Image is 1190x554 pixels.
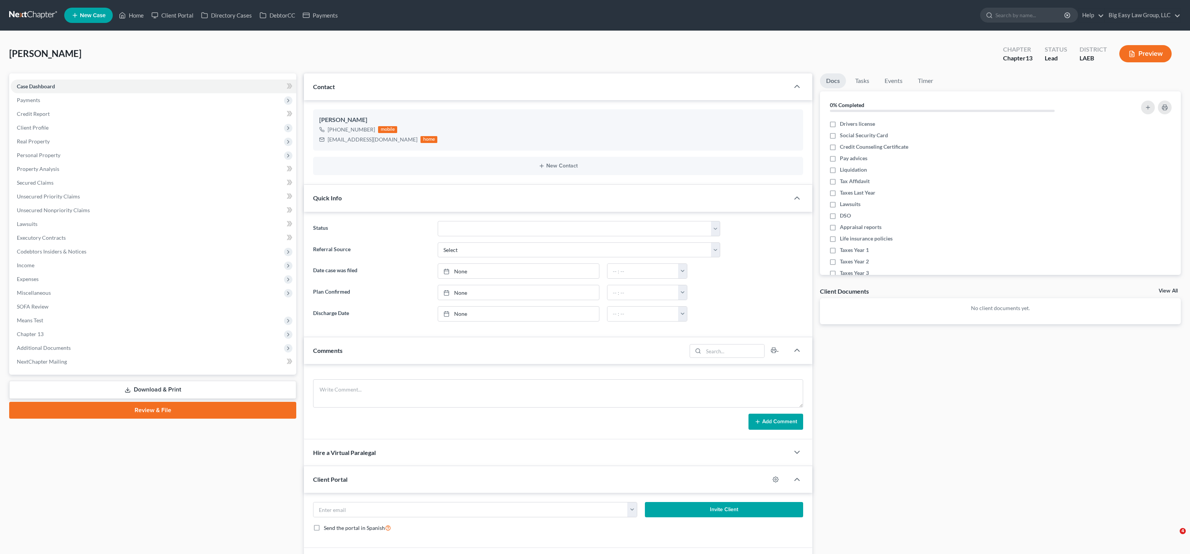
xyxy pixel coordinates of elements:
[1003,45,1033,54] div: Chapter
[840,143,908,151] span: Credit Counseling Certificate
[313,449,376,456] span: Hire a Virtual Paralegal
[9,48,81,59] span: [PERSON_NAME]
[703,344,764,357] input: Search...
[11,162,296,176] a: Property Analysis
[840,120,875,128] span: Drivers license
[17,262,34,268] span: Income
[1045,45,1067,54] div: Status
[820,287,869,295] div: Client Documents
[299,8,342,22] a: Payments
[11,355,296,369] a: NextChapter Mailing
[324,525,385,531] span: Send the portal in Spanish
[309,242,433,258] label: Referral Source
[17,248,86,255] span: Codebtors Insiders & Notices
[17,276,39,282] span: Expenses
[1119,45,1172,62] button: Preview
[840,212,851,219] span: DSO
[1164,528,1182,546] iframe: Intercom live chat
[17,138,50,145] span: Real Property
[313,194,342,201] span: Quick Info
[17,331,44,337] span: Chapter 13
[17,207,90,213] span: Unsecured Nonpriority Claims
[313,476,347,483] span: Client Portal
[11,80,296,93] a: Case Dashboard
[912,73,939,88] a: Timer
[840,258,869,265] span: Taxes Year 2
[830,102,864,108] strong: 0% Completed
[309,285,433,300] label: Plan Confirmed
[17,317,43,323] span: Means Test
[840,269,869,277] span: Taxes Year 3
[849,73,875,88] a: Tasks
[1003,54,1033,63] div: Chapter
[313,83,335,90] span: Contact
[840,166,867,174] span: Liquidation
[17,83,55,89] span: Case Dashboard
[17,152,60,158] span: Personal Property
[17,193,80,200] span: Unsecured Priority Claims
[840,246,869,254] span: Taxes Year 1
[1080,45,1107,54] div: District
[17,303,49,310] span: SOFA Review
[256,8,299,22] a: DebtorCC
[17,344,71,351] span: Additional Documents
[17,97,40,103] span: Payments
[11,107,296,121] a: Credit Report
[1080,54,1107,63] div: LAEB
[148,8,197,22] a: Client Portal
[309,263,433,279] label: Date case was filed
[995,8,1065,22] input: Search by name...
[80,13,106,18] span: New Case
[607,264,679,278] input: -- : --
[607,285,679,300] input: -- : --
[9,381,296,399] a: Download & Print
[378,126,397,133] div: mobile
[11,190,296,203] a: Unsecured Priority Claims
[1180,528,1186,534] span: 4
[309,306,433,322] label: Discharge Date
[826,304,1175,312] p: No client documents yet.
[840,154,867,162] span: Pay advices
[11,231,296,245] a: Executory Contracts
[309,221,433,236] label: Status
[840,200,860,208] span: Lawsuits
[17,234,66,241] span: Executory Contracts
[878,73,909,88] a: Events
[11,203,296,217] a: Unsecured Nonpriority Claims
[438,307,599,321] a: None
[1105,8,1180,22] a: Big Easy Law Group, LLC
[197,8,256,22] a: Directory Cases
[1045,54,1067,63] div: Lead
[1078,8,1104,22] a: Help
[17,110,50,117] span: Credit Report
[17,358,67,365] span: NextChapter Mailing
[438,264,599,278] a: None
[17,289,51,296] span: Miscellaneous
[840,223,882,231] span: Appraisal reports
[607,307,679,321] input: -- : --
[1026,54,1033,62] span: 13
[1159,288,1178,294] a: View All
[748,414,803,430] button: Add Comment
[11,217,296,231] a: Lawsuits
[645,502,803,517] button: Invite Client
[820,73,846,88] a: Docs
[313,347,343,354] span: Comments
[840,132,888,139] span: Social Security Card
[17,166,59,172] span: Property Analysis
[17,221,37,227] span: Lawsuits
[17,124,49,131] span: Client Profile
[840,189,875,197] span: Taxes Last Year
[328,126,375,133] div: [PHONE_NUMBER]
[9,402,296,419] a: Review & File
[328,136,417,143] div: [EMAIL_ADDRESS][DOMAIN_NAME]
[319,163,797,169] button: New Contact
[115,8,148,22] a: Home
[17,179,54,186] span: Secured Claims
[319,115,797,125] div: [PERSON_NAME]
[11,300,296,314] a: SOFA Review
[11,176,296,190] a: Secured Claims
[840,177,870,185] span: Tax Affidavit
[438,285,599,300] a: None
[420,136,437,143] div: home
